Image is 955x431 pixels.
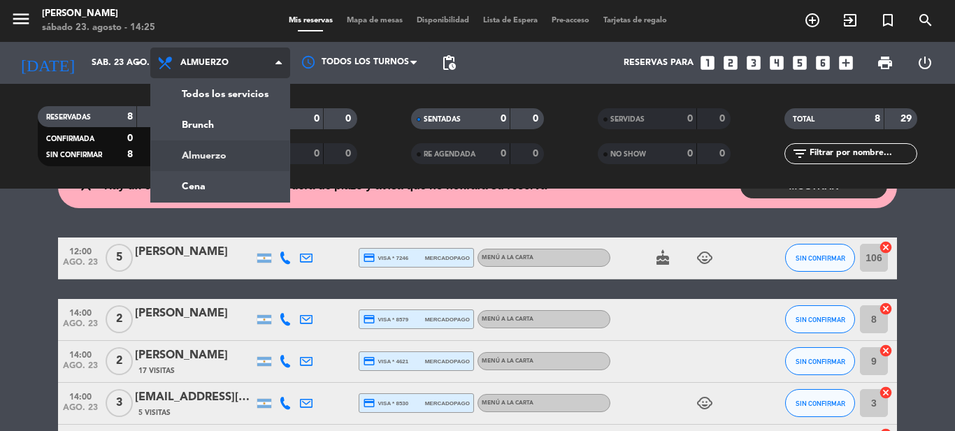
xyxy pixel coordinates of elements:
[63,304,98,320] span: 14:00
[879,386,893,400] i: cancel
[425,315,470,324] span: mercadopago
[533,149,541,159] strong: 0
[410,17,476,24] span: Disponibilidad
[545,17,596,24] span: Pre-acceso
[696,395,713,411] i: child_care
[130,54,147,71] i: arrow_drop_down
[796,400,845,407] span: SIN CONFIRMAR
[138,407,171,418] span: 5 Visitas
[482,358,533,364] span: MENÚ A LA CARTA
[363,251,408,264] span: visa * 7246
[363,355,375,367] i: credit_card
[314,114,319,124] strong: 0
[793,116,814,123] span: TOTAL
[877,54,893,71] span: print
[424,151,475,158] span: RE AGENDADA
[127,133,133,143] strong: 0
[875,114,880,124] strong: 8
[151,140,289,171] a: Almuerzo
[785,305,855,333] button: SIN CONFIRMAR
[363,397,375,409] i: credit_card
[696,249,713,266] i: child_care
[127,112,133,122] strong: 8
[46,136,94,143] span: CONFIRMADA
[610,116,645,123] span: SERVIDAS
[282,17,340,24] span: Mis reservas
[687,114,693,124] strong: 0
[151,171,289,202] a: Cena
[879,240,893,254] i: cancel
[63,403,98,419] span: ago. 23
[719,149,728,159] strong: 0
[501,149,506,159] strong: 0
[624,58,694,68] span: Reservas para
[63,242,98,258] span: 12:00
[842,12,859,29] i: exit_to_app
[63,388,98,404] span: 14:00
[363,397,408,409] span: visa * 8530
[151,79,289,110] a: Todos los servicios
[127,149,133,159] strong: 8
[10,8,31,34] button: menu
[610,151,646,158] span: NO SHOW
[106,244,133,272] span: 5
[425,357,470,366] span: mercadopago
[721,54,740,72] i: looks_two
[917,54,933,71] i: power_settings_new
[363,355,408,367] span: visa * 4621
[804,12,821,29] i: add_circle_outline
[314,149,319,159] strong: 0
[687,149,693,159] strong: 0
[63,361,98,377] span: ago. 23
[796,316,845,323] span: SIN CONFIRMAR
[482,400,533,406] span: MENÚ A LA CARTA
[340,17,410,24] span: Mapa de mesas
[698,54,717,72] i: looks_one
[785,389,855,417] button: SIN CONFIRMAR
[135,388,254,407] div: [EMAIL_ADDRESS][DOMAIN_NAME]
[10,8,31,29] i: menu
[63,258,98,274] span: ago. 23
[363,251,375,264] i: credit_card
[837,54,855,72] i: add_box
[476,17,545,24] span: Lista de Espera
[596,17,674,24] span: Tarjetas de regalo
[796,358,845,365] span: SIN CONFIRMAR
[791,145,808,162] i: filter_list
[363,313,375,326] i: credit_card
[482,316,533,322] span: MENÚ A LA CARTA
[791,54,809,72] i: looks_5
[425,254,470,263] span: mercadopago
[501,114,506,124] strong: 0
[135,305,254,323] div: [PERSON_NAME]
[879,12,896,29] i: turned_in_not
[424,116,461,123] span: SENTADAS
[135,346,254,365] div: [PERSON_NAME]
[135,243,254,261] div: [PERSON_NAME]
[440,54,457,71] span: pending_actions
[900,114,914,124] strong: 29
[425,399,470,408] span: mercadopago
[879,302,893,316] i: cancel
[879,344,893,358] i: cancel
[719,114,728,124] strong: 0
[63,346,98,362] span: 14:00
[63,319,98,335] span: ago. 23
[917,12,934,29] i: search
[363,313,408,326] span: visa * 8579
[814,54,832,72] i: looks_6
[151,110,289,140] a: Brunch
[46,114,91,121] span: RESERVADAS
[745,54,763,72] i: looks_3
[42,21,155,35] div: sábado 23. agosto - 14:25
[785,347,855,375] button: SIN CONFIRMAR
[796,254,845,262] span: SIN CONFIRMAR
[10,48,85,78] i: [DATE]
[138,365,175,377] span: 17 Visitas
[180,58,229,68] span: Almuerzo
[785,244,855,272] button: SIN CONFIRMAR
[768,54,786,72] i: looks_4
[905,42,945,84] div: LOG OUT
[106,347,133,375] span: 2
[808,146,917,161] input: Filtrar por nombre...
